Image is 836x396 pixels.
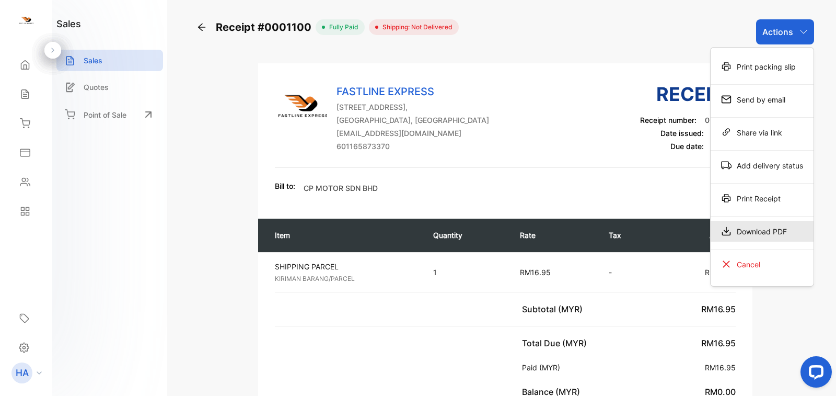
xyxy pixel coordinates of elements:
a: Quotes [56,76,163,98]
span: 0001100 [705,116,736,125]
p: Subtotal (MYR) [522,303,587,315]
a: Sales [56,50,163,71]
p: 1 [433,267,498,278]
p: Quotes [84,82,109,93]
div: Send by email [711,89,814,110]
div: Download PDF [711,221,814,242]
p: Amount [666,230,735,241]
p: [EMAIL_ADDRESS][DOMAIN_NAME] [336,128,489,139]
span: RM16.95 [701,338,736,348]
p: Quantity [433,230,498,241]
p: Actions [762,26,793,38]
span: RM16.95 [520,268,551,277]
span: Receipt number: [640,116,696,125]
span: RM16.95 [701,304,736,314]
p: Total Due (MYR) [522,337,591,349]
img: Company Logo [275,84,327,136]
div: Share via link [711,122,814,143]
div: Print Receipt [711,188,814,209]
span: Date issued: [660,129,704,138]
p: Item [275,230,412,241]
span: RM16.95 [705,363,736,372]
span: RM16.95 [705,268,736,277]
p: Sales [84,55,102,66]
span: fully paid [325,22,358,32]
h3: Receipt [640,80,736,108]
h1: sales [56,17,81,31]
iframe: LiveChat chat widget [792,352,836,396]
p: FASTLINE EXPRESS [336,84,489,99]
div: Cancel [711,254,814,275]
p: HA [16,366,29,380]
img: logo [18,14,34,29]
span: Receipt #0001100 [216,19,316,35]
p: Paid (MYR) [522,362,564,373]
p: SHIPPING PARCEL [275,261,414,272]
p: - [609,267,645,278]
p: [STREET_ADDRESS], [336,101,489,112]
div: Print packing slip [711,56,814,77]
button: Actions [756,19,814,44]
span: Shipping: Not Delivered [378,22,452,32]
p: CP MOTOR SDN BHD [304,183,378,194]
div: Add delivery status [711,155,814,176]
p: Point of Sale [84,109,126,120]
p: Rate [520,230,588,241]
span: Due date: [670,142,704,151]
a: Point of Sale [56,103,163,126]
p: [GEOGRAPHIC_DATA], [GEOGRAPHIC_DATA] [336,115,489,126]
p: Tax [609,230,645,241]
p: KIRIMAN BARANG/PARCEL [275,274,414,284]
p: 601165873370 [336,141,489,152]
p: Bill to: [275,180,295,191]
